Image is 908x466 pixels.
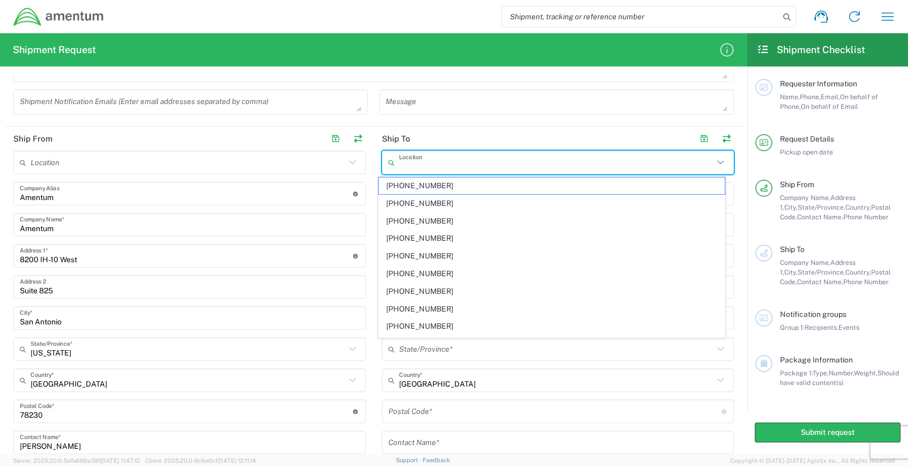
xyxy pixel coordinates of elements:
[379,248,725,264] span: [PHONE_NUMBER]
[780,258,830,267] span: Company Name,
[379,177,725,194] span: [PHONE_NUMBER]
[798,203,845,211] span: State/Province,
[780,323,805,331] span: Group 1:
[382,134,410,144] h2: Ship To
[379,336,725,352] span: [PHONE_NUMBER]
[13,7,104,27] img: dyncorp
[379,213,725,230] span: [PHONE_NUMBER]
[780,245,805,254] span: Ship To
[784,203,798,211] span: City,
[730,456,895,465] span: Copyright © [DATE]-[DATE] Agistix Inc., All Rights Reserved
[845,203,871,211] span: Country,
[379,195,725,212] span: [PHONE_NUMBER]
[780,135,834,143] span: Request Details
[379,230,725,247] span: [PHONE_NUMBER]
[797,213,843,221] span: Contact Name,
[845,268,871,276] span: Country,
[780,310,846,319] span: Notification groups
[780,194,830,202] span: Company Name,
[801,102,858,110] span: On behalf of Email
[854,369,877,377] span: Weight,
[755,423,901,442] button: Submit request
[843,213,889,221] span: Phone Number
[757,43,865,56] h2: Shipment Checklist
[145,457,256,464] span: Client: 2025.20.0-8c6e0cf
[838,323,859,331] span: Events
[780,148,833,156] span: Pickup open date
[379,301,725,317] span: [PHONE_NUMBER]
[780,93,800,101] span: Name,
[813,369,829,377] span: Type,
[379,265,725,282] span: [PHONE_NUMBER]
[13,43,96,56] h2: Shipment Request
[100,457,140,464] span: [DATE] 11:47:12
[379,283,725,300] span: [PHONE_NUMBER]
[797,278,843,286] span: Contact Name,
[798,268,845,276] span: State/Province,
[800,93,821,101] span: Phone,
[13,457,140,464] span: Server: 2025.20.0-5efa686e39f
[502,6,779,27] input: Shipment, tracking or reference number
[423,457,450,463] a: Feedback
[780,79,857,88] span: Requester Information
[379,318,725,335] span: [PHONE_NUMBER]
[780,356,853,364] span: Package Information
[784,268,798,276] span: City,
[829,369,854,377] span: Number,
[821,93,840,101] span: Email,
[780,180,814,189] span: Ship From
[217,457,256,464] span: [DATE] 12:11:14
[843,278,889,286] span: Phone Number
[805,323,838,331] span: Recipients,
[396,457,423,463] a: Support
[13,134,52,144] h2: Ship From
[780,369,813,377] span: Package 1:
